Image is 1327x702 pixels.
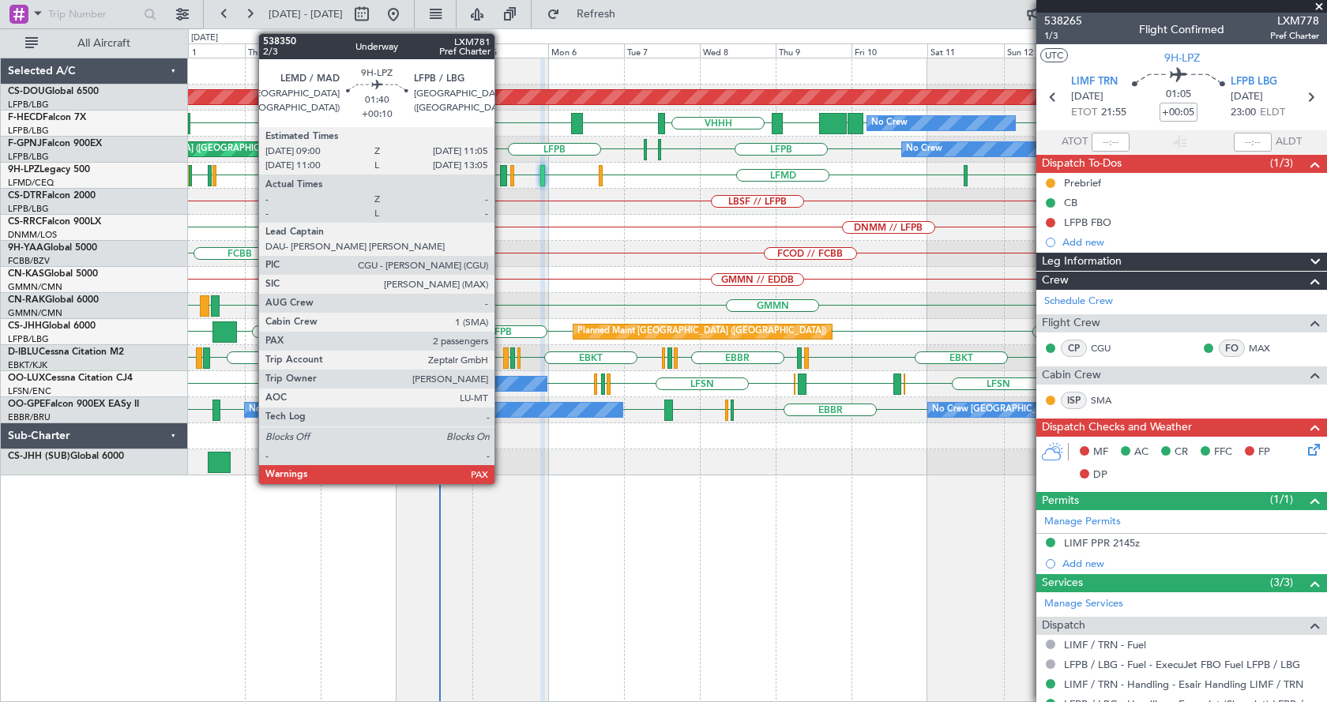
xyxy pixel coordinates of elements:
[1276,134,1302,150] span: ALDT
[8,295,99,305] a: CN-RAKGlobal 6000
[1214,445,1232,460] span: FFC
[8,347,39,357] span: D-IBLU
[1249,341,1284,355] a: MAX
[191,32,218,45] div: [DATE]
[1044,29,1082,43] span: 1/3
[472,43,548,58] div: Sun 5
[851,43,927,58] div: Fri 10
[1042,419,1192,437] span: Dispatch Checks and Weather
[1064,638,1146,651] a: LIMF / TRN - Fuel
[245,43,321,58] div: Thu 2
[8,374,133,383] a: OO-LUXCessna Citation CJ4
[1062,235,1319,249] div: Add new
[8,452,70,461] span: CS-JHH (SUB)
[1219,340,1245,357] div: FO
[577,320,826,343] div: Planned Maint [GEOGRAPHIC_DATA] ([GEOGRAPHIC_DATA])
[1042,617,1085,635] span: Dispatch
[8,99,49,111] a: LFPB/LBG
[1044,596,1123,612] a: Manage Services
[397,43,472,58] div: Sat 4
[8,385,51,397] a: LFSN/ENC
[8,269,98,279] a: CN-KASGlobal 5000
[8,359,47,371] a: EBKT/KJK
[1134,445,1148,460] span: AC
[8,125,49,137] a: LFPB/LBG
[1062,557,1319,570] div: Add new
[1101,105,1126,121] span: 21:55
[624,43,700,58] div: Tue 7
[1064,658,1300,671] a: LFPB / LBG - Fuel - ExecuJet FBO Fuel LFPB / LBG
[8,217,42,227] span: CS-RRC
[1071,105,1097,121] span: ETOT
[1270,29,1319,43] span: Pref Charter
[1258,445,1270,460] span: FP
[8,151,49,163] a: LFPB/LBG
[1042,314,1100,332] span: Flight Crew
[8,255,50,267] a: FCBB/BZV
[539,2,634,27] button: Refresh
[306,111,342,135] div: No Crew
[17,31,171,56] button: All Aircraft
[8,321,96,331] a: CS-JHHGlobal 6000
[1064,536,1140,550] div: LIMF PPR 2145z
[1004,43,1080,58] div: Sun 12
[8,87,99,96] a: CS-DOUGlobal 6500
[871,111,908,135] div: No Crew
[776,43,851,58] div: Thu 9
[1166,87,1191,103] span: 01:05
[321,43,397,58] div: Fri 3
[1061,340,1087,357] div: CP
[168,43,244,58] div: Wed 1
[8,113,86,122] a: F-HECDFalcon 7X
[8,229,57,241] a: DNMM/LOS
[932,398,1197,422] div: No Crew [GEOGRAPHIC_DATA] ([GEOGRAPHIC_DATA] National)
[1270,13,1319,29] span: LXM778
[1064,196,1077,209] div: CB
[41,38,167,49] span: All Aircraft
[1042,272,1069,290] span: Crew
[8,400,139,409] a: OO-GPEFalcon 900EX EASy II
[1042,574,1083,592] span: Services
[8,113,43,122] span: F-HECD
[8,374,45,383] span: OO-LUX
[8,347,124,357] a: D-IBLUCessna Citation M2
[269,7,343,21] span: [DATE] - [DATE]
[1270,155,1293,171] span: (1/3)
[1175,445,1188,460] span: CR
[1071,89,1103,105] span: [DATE]
[1093,467,1107,483] span: DP
[1042,253,1122,271] span: Leg Information
[400,372,494,396] div: No Crew Nancy (Essey)
[1093,445,1108,460] span: MF
[8,243,43,253] span: 9H-YAA
[1260,105,1285,121] span: ELDT
[927,43,1003,58] div: Sat 11
[8,452,124,461] a: CS-JHH (SUB)Global 6000
[1064,678,1303,691] a: LIMF / TRN - Handling - Esair Handling LIMF / TRN
[700,43,776,58] div: Wed 8
[1042,366,1101,385] span: Cabin Crew
[906,137,942,161] div: No Crew
[8,295,45,305] span: CN-RAK
[8,243,97,253] a: 9H-YAAGlobal 5000
[1044,514,1121,530] a: Manage Permits
[8,281,62,293] a: GMMN/CMN
[1091,393,1126,407] a: SMA
[563,9,630,20] span: Refresh
[1062,134,1088,150] span: ATOT
[8,165,90,175] a: 9H-LPZLegacy 500
[1071,74,1118,90] span: LIMF TRN
[8,321,42,331] span: CS-JHH
[548,43,624,58] div: Mon 6
[1139,21,1224,38] div: Flight Confirmed
[8,333,49,345] a: LFPB/LBG
[1231,89,1263,105] span: [DATE]
[1042,492,1079,510] span: Permits
[8,139,102,148] a: F-GPNJFalcon 900EX
[1270,491,1293,508] span: (1/1)
[1064,176,1101,190] div: Prebrief
[1061,392,1087,409] div: ISP
[8,177,54,189] a: LFMD/CEQ
[1164,50,1200,66] span: 9H-LPZ
[1064,216,1111,229] div: LFPB FBO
